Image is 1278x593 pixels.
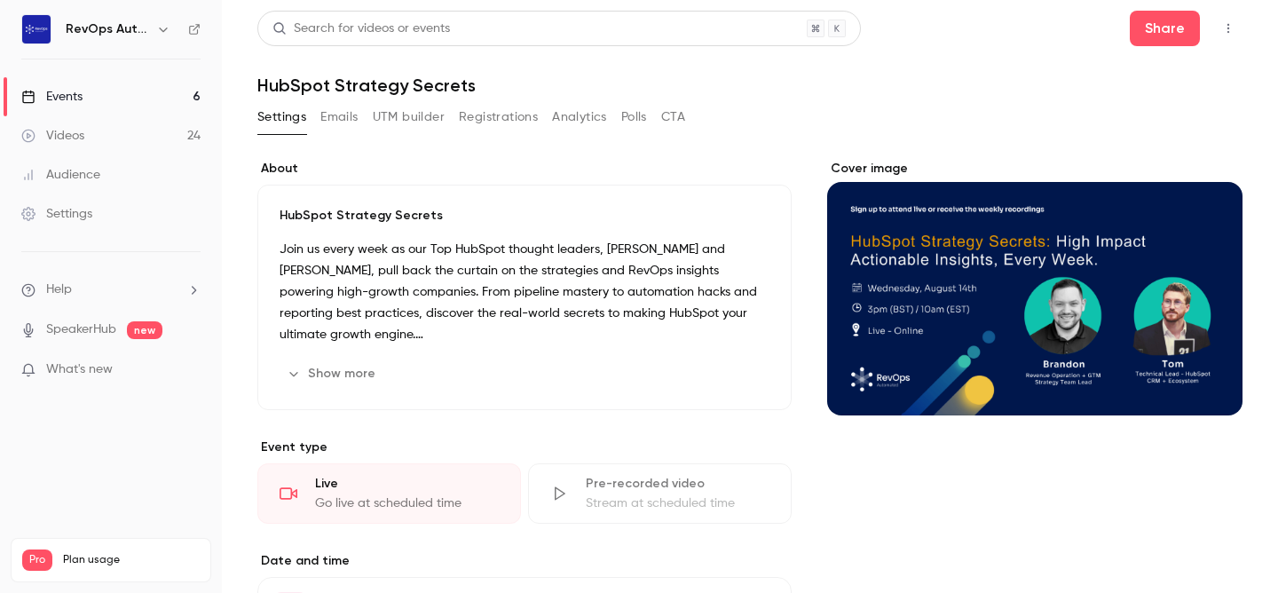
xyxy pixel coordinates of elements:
[315,494,499,512] div: Go live at scheduled time
[257,552,792,570] label: Date and time
[827,160,1242,178] label: Cover image
[22,15,51,43] img: RevOps Automated
[257,160,792,178] label: About
[127,321,162,339] span: new
[21,127,84,145] div: Videos
[257,439,792,456] p: Event type
[21,166,100,184] div: Audience
[528,463,792,524] div: Pre-recorded videoStream at scheduled time
[257,75,1242,96] h1: HubSpot Strategy Secrets
[179,362,201,378] iframe: Noticeable Trigger
[46,281,72,299] span: Help
[280,207,769,225] p: HubSpot Strategy Secrets
[21,205,92,223] div: Settings
[280,360,386,388] button: Show more
[46,360,113,379] span: What's new
[257,463,521,524] div: LiveGo live at scheduled time
[22,550,52,571] span: Pro
[315,475,499,493] div: Live
[280,239,769,345] p: Join us every week as our Top HubSpot thought leaders, [PERSON_NAME] and [PERSON_NAME], pull back...
[257,103,306,131] button: Settings
[272,20,450,38] div: Search for videos or events
[827,160,1242,415] section: Cover image
[552,103,607,131] button: Analytics
[459,103,538,131] button: Registrations
[621,103,647,131] button: Polls
[1130,11,1200,46] button: Share
[21,281,201,299] li: help-dropdown-opener
[586,494,769,512] div: Stream at scheduled time
[320,103,358,131] button: Emails
[66,20,149,38] h6: RevOps Automated
[373,103,445,131] button: UTM builder
[21,88,83,106] div: Events
[586,475,769,493] div: Pre-recorded video
[46,320,116,339] a: SpeakerHub
[661,103,685,131] button: CTA
[63,553,200,567] span: Plan usage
